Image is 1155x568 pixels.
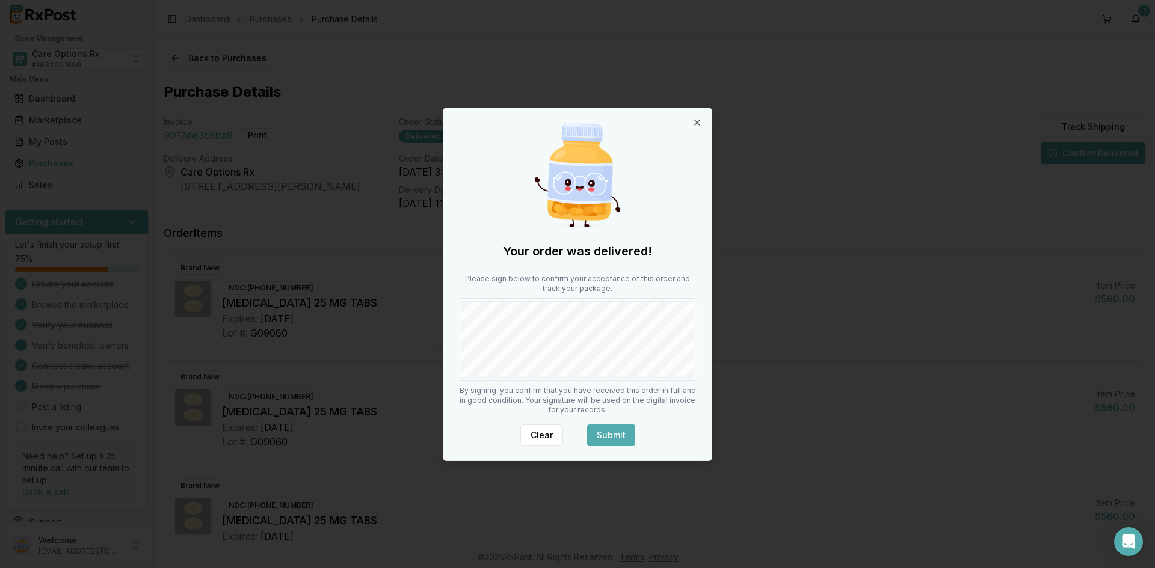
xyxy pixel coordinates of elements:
p: Please sign below to confirm your acceptance of this order and track your package. [458,274,697,293]
img: Happy Pill Bottle [520,118,635,233]
button: Clear [520,424,563,446]
h2: Your order was delivered! [458,243,697,260]
button: Submit [587,424,635,446]
p: By signing, you confirm that you have received this order in full and in good condition. Your sig... [458,386,697,415]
